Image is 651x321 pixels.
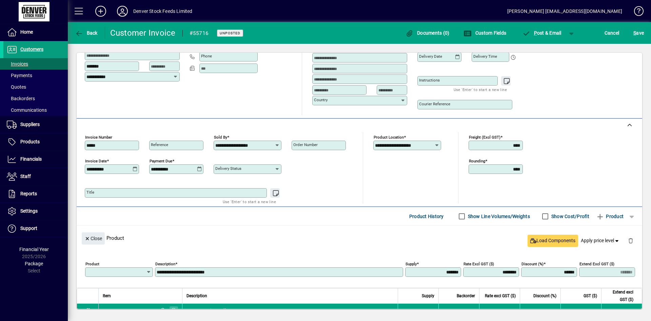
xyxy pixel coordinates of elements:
[3,104,68,116] a: Communications
[186,292,207,300] span: Description
[463,30,506,36] span: Custom Fields
[485,292,516,300] span: Rate excl GST ($)
[20,191,37,196] span: Reports
[155,262,175,266] mat-label: Description
[223,198,276,206] mat-hint: Use 'Enter' to start a new line
[530,237,575,244] span: Load Components
[633,30,636,36] span: S
[469,135,500,140] mat-label: Freight (excl GST)
[457,292,475,300] span: Backorder
[419,102,450,106] mat-label: Courier Reference
[560,304,601,317] td: 1257.75
[80,235,106,241] app-page-header-button: Close
[596,211,624,222] span: Product
[520,304,560,317] td: 0.0000
[85,159,107,163] mat-label: Invoice date
[404,27,451,39] button: Documents (0)
[632,27,646,39] button: Save
[20,139,40,144] span: Products
[528,235,578,247] button: Load Components
[86,190,94,195] mat-label: Title
[75,30,98,36] span: Back
[507,6,622,17] div: [PERSON_NAME] [EMAIL_ADDRESS][DOMAIN_NAME]
[293,142,318,147] mat-label: Order number
[406,30,450,36] span: Documents (0)
[633,28,644,38] span: ave
[578,235,623,247] button: Apply price level
[473,54,497,59] mat-label: Delivery time
[68,27,105,39] app-page-header-button: Back
[20,156,42,162] span: Financials
[522,30,561,36] span: ost & Email
[7,96,35,101] span: Backorders
[521,262,544,266] mat-label: Discount (%)
[463,262,494,266] mat-label: Rate excl GST ($)
[20,174,31,179] span: Staff
[85,135,112,140] mat-label: Invoice number
[20,29,33,35] span: Home
[469,159,485,163] mat-label: Rounding
[374,135,404,140] mat-label: Product location
[20,47,43,52] span: Customers
[419,54,442,59] mat-label: Delivery date
[467,213,530,220] label: Show Line Volumes/Weights
[151,142,168,147] mat-label: Reference
[7,107,47,113] span: Communications
[603,27,621,39] button: Cancel
[419,78,440,83] mat-label: Instructions
[593,210,627,222] button: Product
[103,292,111,300] span: Item
[3,116,68,133] a: Suppliers
[3,81,68,93] a: Quotes
[409,211,444,222] span: Product History
[3,58,68,70] a: Invoices
[190,28,209,39] div: #55716
[623,232,639,249] button: Delete
[77,226,642,250] div: Product
[7,73,32,78] span: Payments
[20,208,38,214] span: Settings
[3,185,68,202] a: Reports
[3,168,68,185] a: Staff
[20,122,40,127] span: Suppliers
[534,30,537,36] span: P
[3,24,68,41] a: Home
[220,31,240,35] span: Unposted
[7,84,26,90] span: Quotes
[133,6,193,17] div: Denver Stock Feeds Limited
[484,307,516,314] div: 645.0000
[454,86,507,93] mat-hint: Use 'Enter' to start a new line
[201,54,212,58] mat-label: Phone
[533,292,556,300] span: Discount (%)
[416,307,434,314] span: 13.0000
[3,203,68,220] a: Settings
[103,307,139,314] div: DAIRY1121+D20
[3,151,68,168] a: Financials
[584,292,597,300] span: GST ($)
[550,213,589,220] label: Show Cost/Profit
[73,27,99,39] button: Back
[519,27,565,39] button: Post & Email
[581,237,620,244] span: Apply price level
[214,135,227,140] mat-label: Sold by
[85,262,99,266] mat-label: Product
[422,292,434,300] span: Supply
[462,27,508,39] button: Custom Fields
[601,304,642,317] td: 8385.00
[112,5,133,17] button: Profile
[84,233,102,244] span: Close
[407,210,447,222] button: Product History
[90,5,112,17] button: Add
[215,166,241,171] mat-label: Delivery status
[19,247,49,252] span: Financial Year
[579,262,614,266] mat-label: Extend excl GST ($)
[605,28,619,38] span: Cancel
[3,133,68,150] a: Products
[25,261,43,266] span: Package
[623,237,639,244] app-page-header-button: Delete
[3,93,68,104] a: Backorders
[20,226,37,231] span: Support
[186,307,254,314] span: Denver Spring Pellets+20%DDG
[3,70,68,81] a: Payments
[606,288,633,303] span: Extend excl GST ($)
